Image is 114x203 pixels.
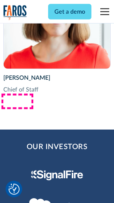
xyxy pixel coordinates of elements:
a: home [3,5,27,20]
img: Revisit consent button [9,184,20,195]
img: Signal Fire Logo [31,170,83,180]
button: Cookie Settings [9,184,20,195]
a: Get a demo [48,4,91,20]
img: Logo of the analytics and reporting company Faros. [3,5,27,20]
div: Chief of Staff [3,85,111,94]
div: menu [96,3,111,21]
h2: Our Investors [27,141,88,152]
div: [PERSON_NAME] [3,73,111,82]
